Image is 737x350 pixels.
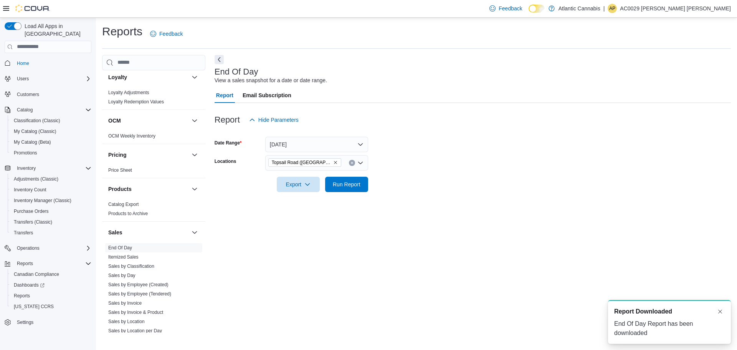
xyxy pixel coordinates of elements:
span: Sales by Location [108,318,145,325]
span: Inventory [17,165,36,171]
a: End Of Day [108,245,132,250]
span: Load All Apps in [GEOGRAPHIC_DATA] [21,22,91,38]
button: Open list of options [357,160,364,166]
button: Products [190,184,199,194]
button: OCM [190,116,199,125]
button: Next [215,55,224,64]
button: Users [14,74,32,83]
span: Transfers (Classic) [14,219,52,225]
button: Inventory Count [8,184,94,195]
button: Settings [2,317,94,328]
button: [US_STATE] CCRS [8,301,94,312]
span: Adjustments (Classic) [14,176,58,182]
a: Settings [14,318,36,327]
p: Atlantic Cannabis [559,4,600,13]
span: Feedback [159,30,183,38]
a: My Catalog (Beta) [11,138,54,147]
span: Inventory Manager (Classic) [11,196,91,205]
span: Transfers (Classic) [11,217,91,227]
span: Price Sheet [108,167,132,173]
span: Transfers [14,230,33,236]
a: My Catalog (Classic) [11,127,59,136]
span: Classification (Classic) [14,118,60,124]
span: Customers [17,91,39,98]
a: Purchase Orders [11,207,52,216]
nav: Complex example [5,55,91,348]
button: Reports [2,258,94,269]
h3: Sales [108,229,122,236]
button: Sales [190,228,199,237]
a: Transfers [11,228,36,237]
a: Adjustments (Classic) [11,174,61,184]
span: AP [609,4,615,13]
span: Customers [14,90,91,99]
button: Loyalty [190,73,199,82]
a: Catalog Export [108,202,139,207]
button: Sales [108,229,188,236]
span: Home [17,60,29,66]
button: Inventory [2,163,94,174]
span: Products to Archive [108,211,148,217]
button: Catalog [14,105,36,114]
span: Topsail Road (St. John's) [268,158,341,167]
button: Transfers (Classic) [8,217,94,227]
button: Dismiss toast [716,307,725,316]
input: Dark Mode [529,5,545,13]
button: Run Report [325,177,368,192]
button: Clear input [349,160,355,166]
a: Inventory Manager (Classic) [11,196,74,205]
a: Sales by Day [108,273,136,278]
span: Sales by Invoice & Product [108,309,163,315]
div: Loyalty [102,88,205,109]
button: Classification (Classic) [8,115,94,126]
span: Purchase Orders [11,207,91,216]
span: Inventory [14,164,91,173]
span: Dashboards [14,282,45,288]
a: [US_STATE] CCRS [11,302,57,311]
h3: Pricing [108,151,126,159]
span: Purchase Orders [14,208,49,214]
button: OCM [108,117,188,124]
p: | [603,4,605,13]
button: My Catalog (Beta) [8,137,94,148]
button: Purchase Orders [8,206,94,217]
a: Feedback [147,26,186,41]
span: Home [14,58,91,68]
a: Classification (Classic) [11,116,63,125]
span: Inventory Count [14,187,46,193]
span: Users [17,76,29,82]
span: Report Downloaded [614,307,672,316]
button: [DATE] [265,137,368,152]
a: Customers [14,90,42,99]
span: Washington CCRS [11,302,91,311]
h3: Products [108,185,132,193]
span: Report [216,88,233,103]
span: Reports [11,291,91,300]
span: Dashboards [11,280,91,290]
span: Promotions [11,148,91,158]
span: Classification (Classic) [11,116,91,125]
button: Operations [14,244,43,253]
div: OCM [102,131,205,144]
span: Canadian Compliance [11,270,91,279]
a: Reports [11,291,33,300]
span: Sales by Employee (Created) [108,282,169,288]
h3: End Of Day [215,67,258,76]
a: Products to Archive [108,211,148,216]
div: End Of Day Report has been downloaded [614,319,725,338]
span: Sales by Invoice [108,300,142,306]
button: Products [108,185,188,193]
button: Customers [2,89,94,100]
span: Operations [17,245,40,251]
a: Itemized Sales [108,254,139,260]
a: Transfers (Classic) [11,217,55,227]
span: Export [281,177,315,192]
span: Sales by Employee (Tendered) [108,291,171,297]
span: OCM Weekly Inventory [108,133,155,139]
span: My Catalog (Beta) [11,138,91,147]
div: Pricing [102,166,205,178]
a: Sales by Invoice [108,300,142,306]
a: Sales by Classification [108,264,154,269]
button: Home [2,58,94,69]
